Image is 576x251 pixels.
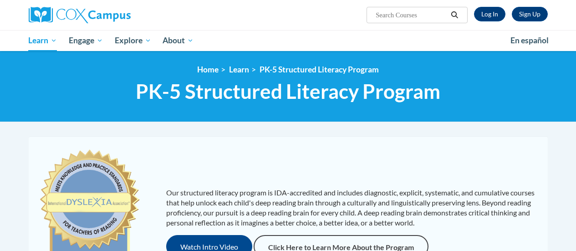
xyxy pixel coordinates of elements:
input: Search Courses [375,10,448,20]
span: Learn [28,35,57,46]
a: Register [512,7,548,21]
span: En español [510,36,549,45]
a: Cox Campus [29,7,193,23]
a: Explore [109,30,157,51]
a: PK-5 Structured Literacy Program [260,65,379,74]
span: Explore [115,35,151,46]
a: Home [197,65,219,74]
button: Search [448,10,461,20]
a: Learn [229,65,249,74]
span: About [163,35,194,46]
a: Learn [23,30,63,51]
a: About [157,30,199,51]
span: PK-5 Structured Literacy Program [136,79,440,103]
a: Engage [63,30,109,51]
span: Engage [69,35,103,46]
a: En español [505,31,555,50]
div: Main menu [22,30,555,51]
a: Log In [474,7,505,21]
p: Our structured literacy program is IDA-accredited and includes diagnostic, explicit, systematic, ... [166,188,539,228]
img: Cox Campus [29,7,131,23]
